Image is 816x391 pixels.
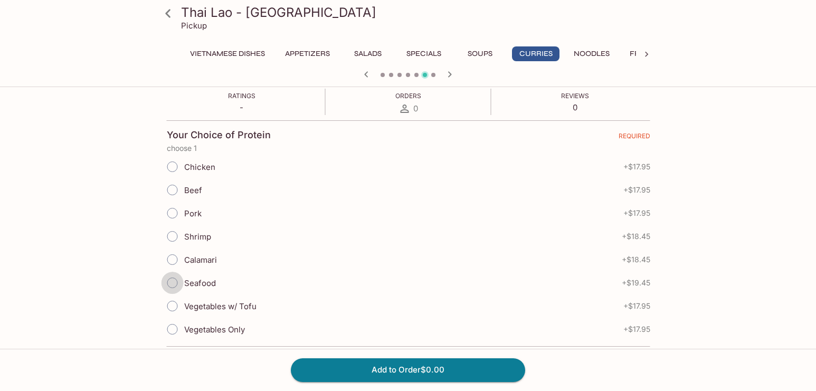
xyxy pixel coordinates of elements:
[228,102,255,112] p: -
[184,162,215,172] span: Chicken
[623,302,650,310] span: + $17.95
[184,278,216,288] span: Seafood
[184,46,271,61] button: Vietnamese Dishes
[561,92,589,100] span: Reviews
[291,358,525,382] button: Add to Order$0.00
[184,301,257,311] span: Vegetables w/ Tofu
[181,4,653,21] h3: Thai Lao - [GEOGRAPHIC_DATA]
[622,279,650,287] span: + $19.45
[622,232,650,241] span: + $18.45
[167,129,271,141] h4: Your Choice of Protein
[561,102,589,112] p: 0
[344,46,392,61] button: Salads
[623,209,650,217] span: + $17.95
[623,186,650,194] span: + $17.95
[512,46,559,61] button: Curries
[623,163,650,171] span: + $17.95
[184,325,245,335] span: Vegetables Only
[167,144,650,152] p: choose 1
[184,208,202,218] span: Pork
[622,255,650,264] span: + $18.45
[184,255,217,265] span: Calamari
[400,46,448,61] button: Specials
[619,132,650,144] span: REQUIRED
[568,46,615,61] button: Noodles
[181,21,207,31] p: Pickup
[228,92,255,100] span: Ratings
[279,46,336,61] button: Appetizers
[623,325,650,333] span: + $17.95
[184,185,202,195] span: Beef
[413,103,418,113] span: 0
[456,46,504,61] button: Soups
[395,92,421,100] span: Orders
[184,232,211,242] span: Shrimp
[624,46,677,61] button: Fried Rice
